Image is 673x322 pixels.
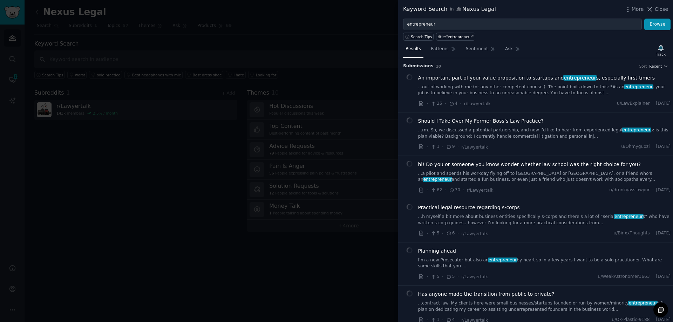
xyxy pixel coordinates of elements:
[403,33,434,41] button: Search Tips
[446,230,455,237] span: 6
[463,186,464,194] span: ·
[654,43,668,58] button: Track
[649,64,668,69] button: Recent
[624,6,644,13] button: More
[418,74,655,82] a: An important part of your value proposition to startups andentrepreneurs, especially first-timers
[418,171,671,183] a: ...a pilot and spends his workday flying off to [GEOGRAPHIC_DATA] or [GEOGRAPHIC_DATA], or a frie...
[430,144,439,150] span: 1
[649,64,662,69] span: Recent
[430,101,442,107] span: 25
[656,230,671,237] span: [DATE]
[655,6,668,13] span: Close
[418,214,671,226] a: ...h myself a bit more about business entities specifically s-corps and there’s a lot of “seriale...
[460,100,461,107] span: ·
[656,187,671,193] span: [DATE]
[430,187,442,193] span: 62
[427,100,428,107] span: ·
[624,84,653,89] span: entrepreneur
[503,43,523,58] a: Ask
[656,144,671,150] span: [DATE]
[628,301,658,306] span: entrepreneur
[446,144,455,150] span: 9
[423,177,452,182] span: entrepreneur
[652,144,654,150] span: ·
[418,161,641,168] a: hi! Do you or someone you know wonder whether law school was the right choice for you?
[464,101,491,106] span: r/Lawyertalk
[461,145,488,150] span: r/Lawyertalk
[430,230,439,237] span: 5
[445,186,446,194] span: ·
[418,74,655,82] span: An important part of your value proposition to startups and s, especially first-timers
[598,274,650,280] span: u/WeakAstronomer3663
[436,64,441,68] span: 10
[467,188,494,193] span: r/Lawyertalk
[430,274,439,280] span: 5
[418,257,671,269] a: I’m a new Prosecutor but also anentrepreneurby heart so in a few years I want to be a solo practi...
[418,300,671,313] a: ...contract law. My clients here were small businesses/startups founded or run by women/minoritye...
[652,187,654,193] span: ·
[461,274,488,279] span: r/Lawyertalk
[411,34,432,39] span: Search Tips
[436,33,475,41] a: title:"entrepreneur"
[449,187,460,193] span: 30
[428,43,458,58] a: Patterns
[446,274,455,280] span: 5
[466,46,488,52] span: Sentiment
[457,273,459,280] span: ·
[621,144,650,150] span: u/Ohmyguozi
[442,230,443,237] span: ·
[563,75,597,81] span: entrepreneur
[632,6,644,13] span: More
[403,5,496,14] div: Keyword Search Nexus Legal
[656,101,671,107] span: [DATE]
[652,230,654,237] span: ·
[418,204,520,211] a: Practical legal resource regarding s-corps
[427,230,428,237] span: ·
[457,230,459,237] span: ·
[418,117,544,125] a: Should I Take Over My Former Boss’s Law Practice?
[505,46,513,52] span: Ask
[652,101,654,107] span: ·
[614,214,643,219] span: entrepreneur
[461,231,488,236] span: r/Lawyertalk
[406,46,421,52] span: Results
[656,274,671,280] span: [DATE]
[646,6,668,13] button: Close
[639,64,647,69] div: Sort
[463,43,498,58] a: Sentiment
[427,143,428,151] span: ·
[656,52,666,57] div: Track
[644,19,671,30] button: Browse
[403,19,642,30] input: Try a keyword related to your business
[431,46,448,52] span: Patterns
[438,34,474,39] div: title:"entrepreneur"
[418,127,671,139] a: ...rm. So, we discussed a potential partnership, and now I’d like to hear from experienced legale...
[488,258,517,262] span: entrepreneur
[449,101,457,107] span: 4
[652,274,654,280] span: ·
[418,247,456,255] a: Planning ahead
[445,100,446,107] span: ·
[403,63,434,69] span: Submission s
[613,230,650,237] span: u/BinxxThoughts
[427,186,428,194] span: ·
[442,143,443,151] span: ·
[457,143,459,151] span: ·
[622,128,651,132] span: entrepreneur
[418,290,555,298] a: Has anyone made the transition from public to private?
[403,43,423,58] a: Results
[442,273,443,280] span: ·
[418,84,671,96] a: ...out of working with me (or any other competent counsel). The point boils down to this: *As ane...
[450,6,454,13] span: in
[609,187,650,193] span: u/drunkyasslawyur
[617,101,650,107] span: u/LawExplainer
[427,273,428,280] span: ·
